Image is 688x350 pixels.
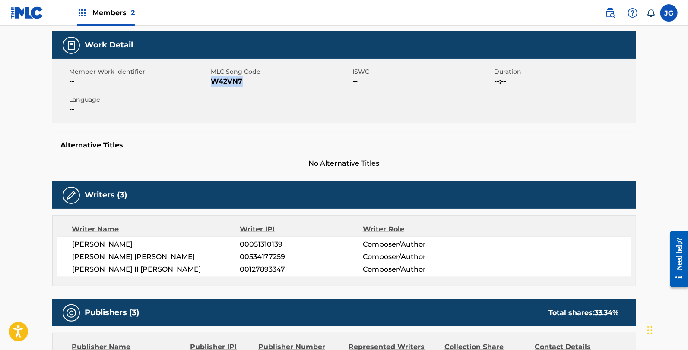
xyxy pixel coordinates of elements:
span: --:-- [495,76,634,87]
img: Writers [66,190,76,200]
img: help [628,8,638,18]
span: MLC Song Code [211,67,351,76]
span: Composer/Author [363,252,475,262]
span: 2 [131,9,135,17]
span: [PERSON_NAME] [73,239,240,250]
img: search [605,8,615,18]
span: ISWC [353,67,492,76]
span: Language [70,95,209,104]
span: W42VN7 [211,76,351,87]
h5: Alternative Titles [61,141,628,150]
span: Members [92,8,135,18]
iframe: Chat Widget [645,309,688,350]
div: Help [624,4,641,22]
h5: Work Detail [85,40,133,50]
div: Writer Role [363,224,475,234]
img: Work Detail [66,40,76,50]
div: User Menu [660,4,678,22]
div: Total shares: [549,308,619,318]
span: No Alternative Titles [52,158,636,169]
span: [PERSON_NAME] [PERSON_NAME] [73,252,240,262]
div: Drag [647,317,653,343]
span: 33.34 % [595,309,619,317]
span: 00127893347 [240,264,362,275]
img: Publishers [66,308,76,318]
span: 00534177259 [240,252,362,262]
div: Writer Name [72,224,240,234]
span: -- [70,104,209,115]
span: Composer/Author [363,239,475,250]
h5: Writers (3) [85,190,127,200]
span: -- [353,76,492,87]
span: Member Work Identifier [70,67,209,76]
img: Top Rightsholders [77,8,87,18]
span: -- [70,76,209,87]
span: 00051310139 [240,239,362,250]
div: Notifications [647,9,655,17]
iframe: Resource Center [664,224,688,294]
span: Composer/Author [363,264,475,275]
span: Duration [495,67,634,76]
a: Public Search [602,4,619,22]
img: MLC Logo [10,6,44,19]
h5: Publishers (3) [85,308,140,318]
div: Writer IPI [240,224,363,234]
span: [PERSON_NAME] II [PERSON_NAME] [73,264,240,275]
